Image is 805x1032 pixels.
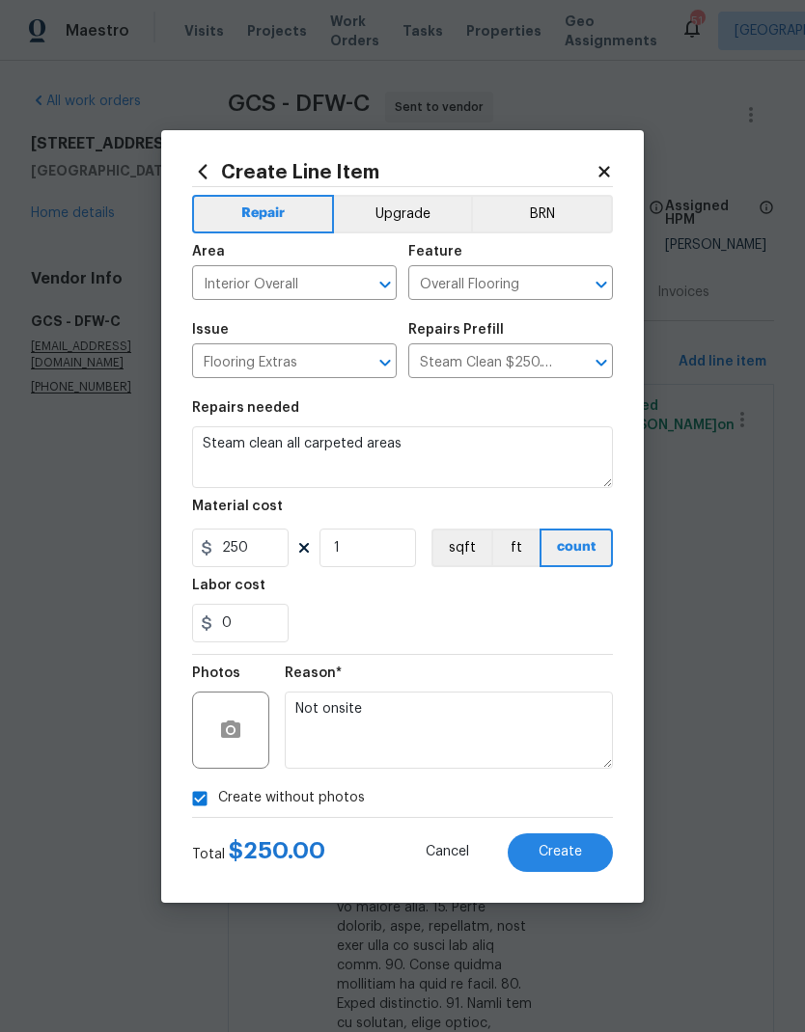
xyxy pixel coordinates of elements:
h5: Material cost [192,500,283,513]
h5: Repairs needed [192,401,299,415]
div: Total [192,841,325,864]
span: Create without photos [218,788,365,808]
button: Open [588,349,615,376]
button: ft [491,529,540,567]
textarea: Not onsite [285,692,613,769]
h5: Labor cost [192,579,265,592]
h5: Photos [192,666,240,680]
button: Cancel [395,833,500,872]
button: sqft [431,529,491,567]
button: count [540,529,613,567]
button: Open [372,271,399,298]
textarea: Steam clean all carpeted areas [192,426,613,488]
h5: Area [192,245,225,258]
span: Cancel [426,845,469,859]
button: Upgrade [334,195,472,233]
button: Repair [192,195,334,233]
h2: Create Line Item [192,161,596,182]
span: $ 250.00 [229,839,325,862]
span: Create [539,845,582,859]
h5: Repairs Prefill [408,323,504,337]
h5: Reason* [285,666,342,680]
button: BRN [471,195,613,233]
h5: Issue [192,323,229,337]
button: Open [372,349,399,376]
button: Open [588,271,615,298]
h5: Feature [408,245,462,258]
button: Create [508,833,613,872]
